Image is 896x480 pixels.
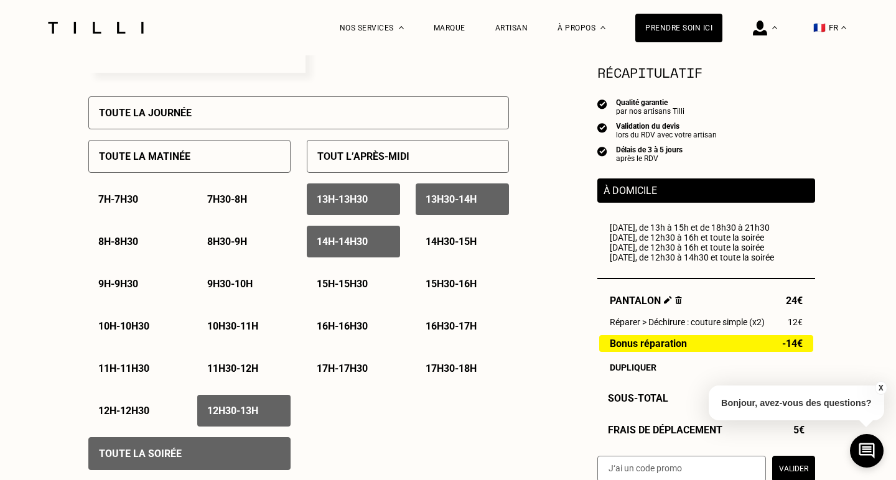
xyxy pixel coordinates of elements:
img: Menu déroulant [399,26,404,29]
p: 13h - 13h30 [317,193,368,205]
img: Menu déroulant à propos [600,26,605,29]
img: Logo du service de couturière Tilli [44,22,148,34]
img: icon list info [597,122,607,133]
span: 🇫🇷 [813,22,826,34]
img: Éditer [664,296,672,304]
a: Marque [434,24,465,32]
div: [DATE], de 12h30 à 14h30 et toute la soirée [610,252,803,262]
img: menu déroulant [841,26,846,29]
div: Qualité garantie [616,98,684,107]
p: 15h - 15h30 [317,278,368,290]
p: 12h - 12h30 [98,405,149,417]
button: X [874,381,887,395]
p: 10h - 10h30 [98,320,149,332]
img: icône connexion [753,21,767,35]
div: Délais de 3 à 5 jours [616,145,683,154]
span: 24€ [786,295,803,307]
p: 12h30 - 13h [207,405,258,417]
img: Menu déroulant [772,26,777,29]
p: Bonjour, avez-vous des questions? [709,385,884,420]
p: 17h - 17h30 [317,362,368,374]
div: [DATE], de 12h30 à 16h et toute la soirée [610,242,803,252]
section: Récapitulatif [597,62,815,83]
span: Bonus réparation [610,338,687,349]
span: -14€ [782,338,803,349]
div: Sous-Total [597,392,815,404]
p: 16h30 - 17h [426,320,477,332]
p: 10h30 - 11h [207,320,258,332]
span: Pantalon [610,295,682,307]
p: 9h - 9h30 [98,278,138,290]
p: 8h30 - 9h [207,236,247,247]
span: Réparer > Déchirure : couture simple (x2) [610,317,765,327]
p: 8h - 8h30 [98,236,138,247]
img: Supprimer [675,296,682,304]
p: 11h30 - 12h [207,362,258,374]
a: Prendre soin ici [635,14,722,42]
p: 7h - 7h30 [98,193,138,205]
p: 14h30 - 15h [426,236,477,247]
p: 14h - 14h30 [317,236,368,247]
img: icon list info [597,98,607,109]
div: [DATE], de 13h à 15h et de 18h30 à 21h30 [610,223,803,233]
p: Tout l’après-midi [317,150,409,162]
p: 13h30 - 14h [426,193,477,205]
p: 11h - 11h30 [98,362,149,374]
span: 12€ [788,317,803,327]
div: Dupliquer [610,362,803,372]
p: 9h30 - 10h [207,278,253,290]
a: Artisan [495,24,528,32]
p: À domicile [604,185,809,196]
p: 17h30 - 18h [426,362,477,374]
p: 7h30 - 8h [207,193,247,205]
div: Validation du devis [616,122,717,131]
p: Toute la soirée [99,448,182,459]
p: Toute la journée [99,107,192,119]
div: lors du RDV avec votre artisan [616,131,717,139]
div: Frais de déplacement [597,424,815,436]
div: par nos artisans Tilli [616,107,684,116]
div: [DATE], de 12h30 à 16h et toute la soirée [610,233,803,242]
img: icon list info [597,145,607,157]
p: Toute la matinée [99,150,190,162]
p: 16h - 16h30 [317,320,368,332]
p: 15h30 - 16h [426,278,477,290]
div: après le RDV [616,154,683,163]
